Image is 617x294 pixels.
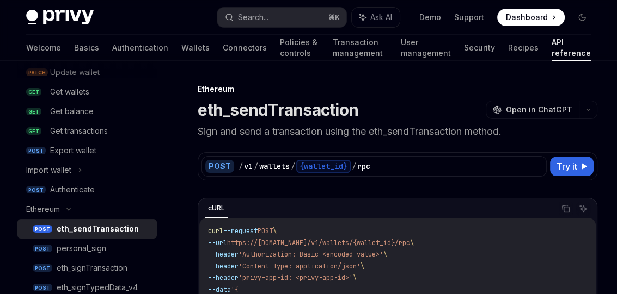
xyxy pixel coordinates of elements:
[239,250,383,259] span: 'Authorization: Basic <encoded-value>'
[296,160,351,173] div: {wallet_id}
[497,9,565,26] a: Dashboard
[410,239,414,247] span: \
[258,227,273,235] span: POST
[239,161,243,172] div: /
[26,35,61,61] a: Welcome
[181,35,210,61] a: Wallets
[33,284,52,292] span: POST
[50,85,89,98] div: Get wallets
[198,124,597,139] p: Sign and send a transaction using the eth_sendTransaction method.
[352,8,400,27] button: Ask AI
[208,273,239,282] span: --header
[57,261,127,274] div: eth_signTransaction
[280,35,320,61] a: Policies & controls
[352,161,356,172] div: /
[254,161,258,172] div: /
[17,82,157,102] a: GETGet wallets
[26,203,60,216] div: Ethereum
[383,250,387,259] span: \
[328,13,340,22] span: ⌘ K
[273,227,277,235] span: \
[217,8,346,27] button: Search...⌘K
[50,183,95,196] div: Authenticate
[26,88,41,96] span: GET
[486,101,579,119] button: Open in ChatGPT
[33,264,52,272] span: POST
[57,281,138,294] div: eth_signTypedData_v4
[17,239,157,258] a: POSTpersonal_sign
[401,35,451,61] a: User management
[205,160,234,173] div: POST
[353,273,357,282] span: \
[57,222,139,235] div: eth_sendTransaction
[50,105,94,118] div: Get balance
[464,35,495,61] a: Security
[259,161,290,172] div: wallets
[508,35,539,61] a: Recipes
[57,242,106,255] div: personal_sign
[559,202,573,216] button: Copy the contents from the code block
[26,127,41,135] span: GET
[17,102,157,121] a: GETGet balance
[17,180,157,199] a: POSTAuthenticate
[291,161,295,172] div: /
[198,84,597,95] div: Ethereum
[550,157,594,176] button: Try it
[208,250,239,259] span: --header
[506,12,548,23] span: Dashboard
[419,12,441,23] a: Demo
[370,12,392,23] span: Ask AI
[112,35,168,61] a: Authentication
[573,9,591,26] button: Toggle dark mode
[17,219,157,239] a: POSTeth_sendTransaction
[26,147,46,155] span: POST
[238,11,268,24] div: Search...
[33,225,52,233] span: POST
[506,104,572,115] span: Open in ChatGPT
[50,144,96,157] div: Export wallet
[231,285,239,294] span: '{
[208,285,231,294] span: --data
[552,35,591,61] a: API reference
[361,262,364,271] span: \
[357,161,370,172] div: rpc
[227,239,410,247] span: https://[DOMAIN_NAME]/v1/wallets/{wallet_id}/rpc
[333,35,388,61] a: Transaction management
[239,273,353,282] span: 'privy-app-id: <privy-app-id>'
[223,35,267,61] a: Connectors
[557,160,577,173] span: Try it
[205,202,228,215] div: cURL
[576,202,590,216] button: Ask AI
[244,161,253,172] div: v1
[208,227,223,235] span: curl
[33,245,52,253] span: POST
[26,186,46,194] span: POST
[74,35,99,61] a: Basics
[239,262,361,271] span: 'Content-Type: application/json'
[26,108,41,116] span: GET
[198,100,358,120] h1: eth_sendTransaction
[208,262,239,271] span: --header
[208,239,227,247] span: --url
[26,10,94,25] img: dark logo
[223,227,258,235] span: --request
[17,258,157,278] a: POSTeth_signTransaction
[17,121,157,141] a: GETGet transactions
[17,141,157,160] a: POSTExport wallet
[50,124,108,137] div: Get transactions
[26,164,71,177] div: Import wallet
[454,12,484,23] a: Support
